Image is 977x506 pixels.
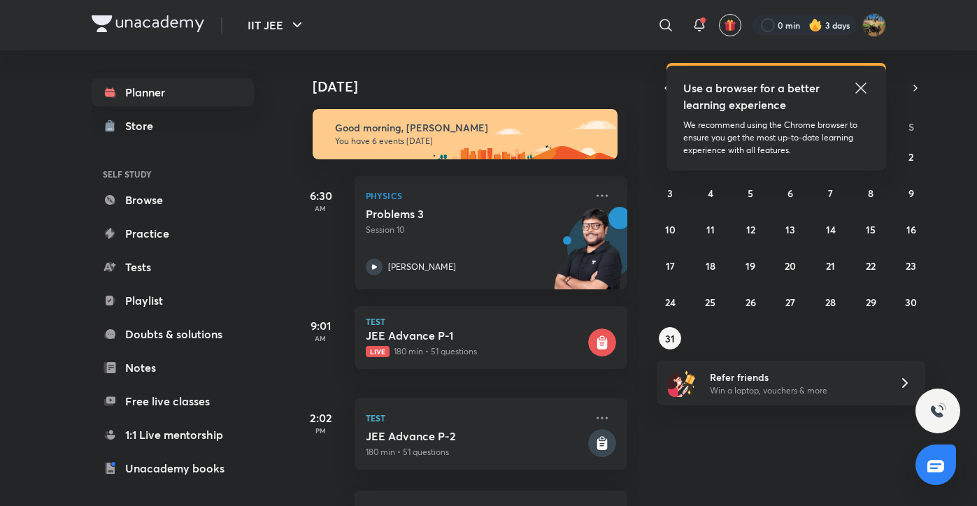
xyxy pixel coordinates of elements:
button: August 28, 2025 [820,291,842,313]
abbr: August 3, 2025 [667,187,673,200]
abbr: August 2, 2025 [908,150,913,164]
span: Live [366,346,390,357]
p: Win a laptop, vouchers & more [710,384,882,397]
p: Test [366,410,585,426]
button: August 21, 2025 [820,254,842,277]
button: IIT JEE [239,11,314,39]
abbr: August 23, 2025 [906,259,916,273]
img: Shivam Munot [862,13,886,37]
button: August 26, 2025 [739,291,762,313]
button: August 7, 2025 [820,182,842,204]
p: PM [293,426,349,435]
h5: JEE Advance P-2 [366,429,585,443]
button: August 23, 2025 [900,254,922,277]
h5: 2:02 [293,410,349,426]
img: Company Logo [92,15,204,32]
button: August 9, 2025 [900,182,922,204]
p: Physics [366,187,585,204]
img: streak [808,18,822,32]
button: avatar [719,14,741,36]
button: August 10, 2025 [659,218,681,240]
abbr: August 12, 2025 [746,223,755,236]
h6: Good morning, [PERSON_NAME] [335,122,605,134]
button: August 11, 2025 [699,218,722,240]
img: referral [668,369,696,397]
h5: Use a browser for a better learning experience [683,80,822,113]
h4: [DATE] [313,78,641,95]
a: 1:1 Live mentorship [92,421,254,449]
p: Test [366,317,616,326]
p: You have 6 events [DATE] [335,136,605,147]
a: Free live classes [92,387,254,415]
abbr: August 29, 2025 [866,296,876,309]
abbr: August 26, 2025 [746,296,756,309]
abbr: August 28, 2025 [825,296,836,309]
abbr: August 13, 2025 [785,223,795,236]
abbr: August 15, 2025 [866,223,876,236]
a: Playlist [92,287,254,315]
button: August 31, 2025 [659,327,681,349]
button: August 22, 2025 [860,254,882,277]
abbr: August 9, 2025 [908,187,914,200]
button: August 18, 2025 [699,254,722,277]
h6: SELF STUDY [92,162,254,186]
h5: 6:30 [293,187,349,204]
abbr: August 5, 2025 [748,187,753,200]
a: Store [92,112,254,140]
abbr: August 25, 2025 [705,296,715,309]
button: August 17, 2025 [659,254,681,277]
button: August 14, 2025 [820,218,842,240]
button: August 3, 2025 [659,182,681,204]
p: AM [293,204,349,212]
a: Company Logo [92,15,204,36]
abbr: August 7, 2025 [828,187,833,200]
h6: Refer friends [710,370,882,384]
button: August 4, 2025 [699,182,722,204]
p: We recommend using the Chrome browser to ensure you get the most up-to-date learning experience w... [683,119,869,157]
abbr: August 14, 2025 [826,223,836,236]
button: August 6, 2025 [779,182,801,204]
a: Unacademy books [92,454,254,482]
button: August 30, 2025 [900,291,922,313]
img: ttu [929,403,946,419]
p: AM [293,334,349,342]
abbr: August 24, 2025 [665,296,676,309]
button: August 12, 2025 [739,218,762,240]
a: Doubts & solutions [92,320,254,348]
abbr: August 21, 2025 [826,259,835,273]
abbr: August 16, 2025 [906,223,916,236]
button: August 27, 2025 [779,291,801,313]
button: August 16, 2025 [900,218,922,240]
button: August 25, 2025 [699,291,722,313]
a: Tests [92,253,254,281]
p: [PERSON_NAME] [388,261,456,273]
img: morning [313,109,618,159]
button: August 29, 2025 [860,291,882,313]
div: Store [125,117,162,134]
abbr: August 17, 2025 [666,259,675,273]
a: Planner [92,78,254,106]
button: August 19, 2025 [739,254,762,277]
img: unacademy [550,207,627,303]
abbr: Saturday [908,120,914,133]
abbr: August 27, 2025 [785,296,795,309]
abbr: August 18, 2025 [706,259,715,273]
a: Practice [92,219,254,247]
p: 180 min • 51 questions [366,345,585,358]
abbr: August 20, 2025 [785,259,796,273]
abbr: August 10, 2025 [665,223,676,236]
abbr: August 4, 2025 [708,187,713,200]
abbr: August 31, 2025 [665,332,675,345]
abbr: August 22, 2025 [866,259,876,273]
img: avatar [724,19,736,31]
a: Browse [92,186,254,214]
button: August 2, 2025 [900,145,922,168]
button: August 5, 2025 [739,182,762,204]
p: Session 10 [366,224,585,236]
h5: Problems 3 [366,207,540,221]
p: 180 min • 51 questions [366,446,585,458]
h5: JEE Advance P-1 [366,328,585,342]
button: August 8, 2025 [860,182,882,204]
button: August 24, 2025 [659,291,681,313]
button: August 13, 2025 [779,218,801,240]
